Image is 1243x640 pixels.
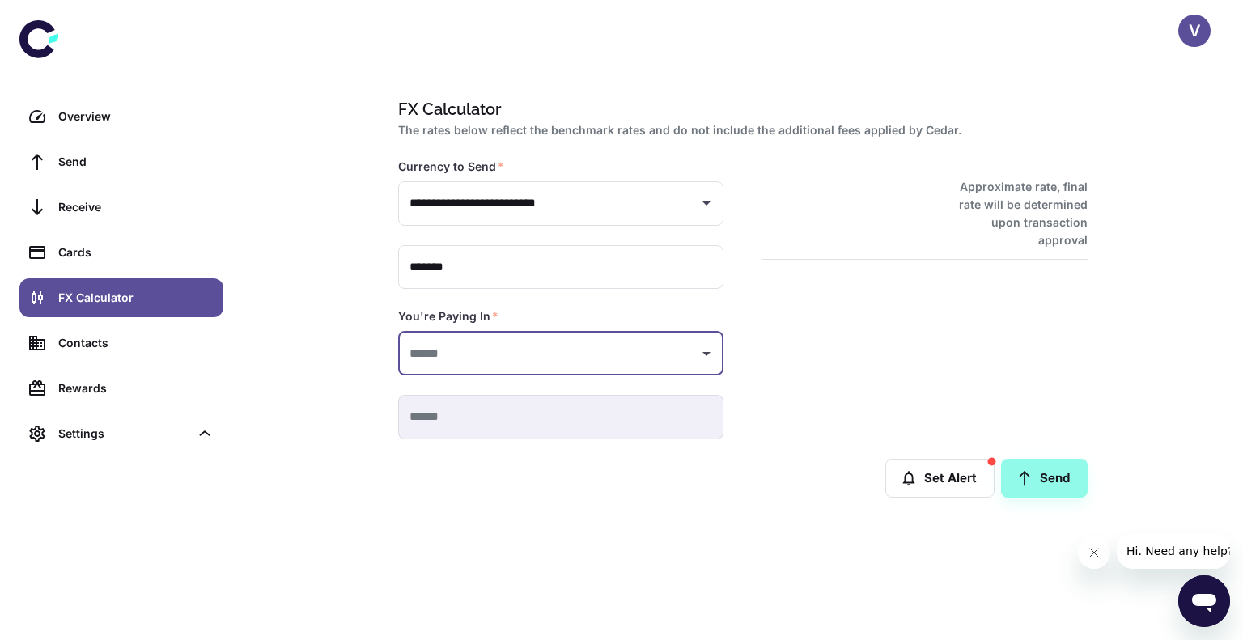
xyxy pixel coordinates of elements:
button: Open [695,192,718,214]
button: V [1178,15,1211,47]
a: Receive [19,188,223,227]
a: Overview [19,97,223,136]
a: Send [1001,459,1088,498]
div: Cards [58,244,214,261]
div: FX Calculator [58,289,214,307]
div: Receive [58,198,214,216]
div: Send [58,153,214,171]
a: Contacts [19,324,223,362]
span: Hi. Need any help? [10,11,117,24]
h6: Approximate rate, final rate will be determined upon transaction approval [941,178,1088,249]
div: Overview [58,108,214,125]
div: Settings [58,425,189,443]
a: FX Calculator [19,278,223,317]
iframe: Message from company [1117,533,1230,569]
a: Cards [19,233,223,272]
div: Rewards [58,379,214,397]
button: Open [695,342,718,365]
label: You're Paying In [398,308,498,324]
button: Set Alert [885,459,995,498]
div: Contacts [58,334,214,352]
a: Rewards [19,369,223,408]
a: Send [19,142,223,181]
iframe: Button to launch messaging window [1178,575,1230,627]
iframe: Close message [1078,536,1110,569]
div: Settings [19,414,223,453]
label: Currency to Send [398,159,504,175]
h1: FX Calculator [398,97,1081,121]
